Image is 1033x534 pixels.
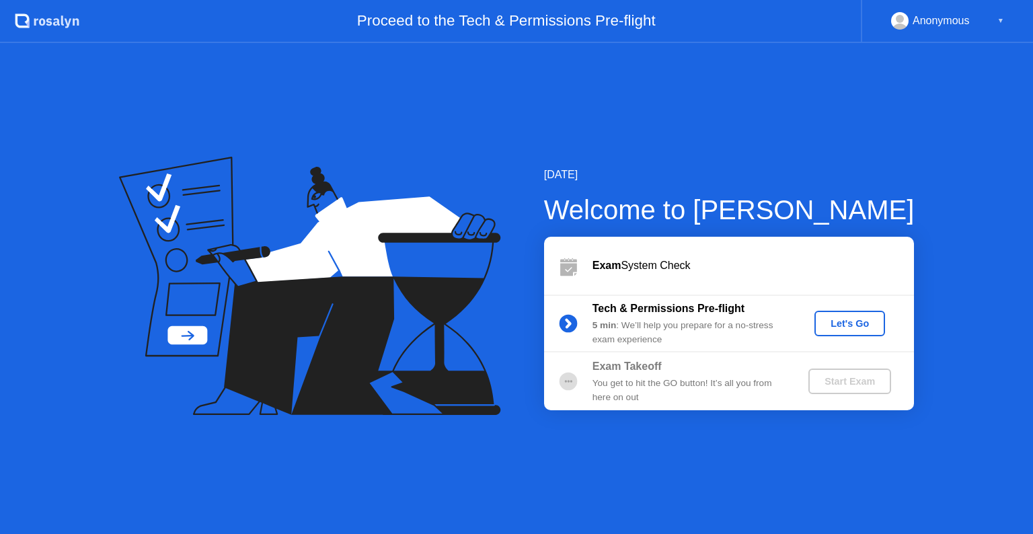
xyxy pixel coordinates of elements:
div: Start Exam [814,376,886,387]
button: Let's Go [814,311,885,336]
div: ▼ [997,12,1004,30]
div: : We’ll help you prepare for a no-stress exam experience [592,319,786,346]
b: Exam Takeoff [592,360,662,372]
div: Let's Go [820,318,880,329]
b: 5 min [592,320,617,330]
div: You get to hit the GO button! It’s all you from here on out [592,377,786,404]
b: Tech & Permissions Pre-flight [592,303,744,314]
div: Anonymous [913,12,970,30]
b: Exam [592,260,621,271]
button: Start Exam [808,369,891,394]
div: Welcome to [PERSON_NAME] [544,190,915,230]
div: System Check [592,258,914,274]
div: [DATE] [544,167,915,183]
